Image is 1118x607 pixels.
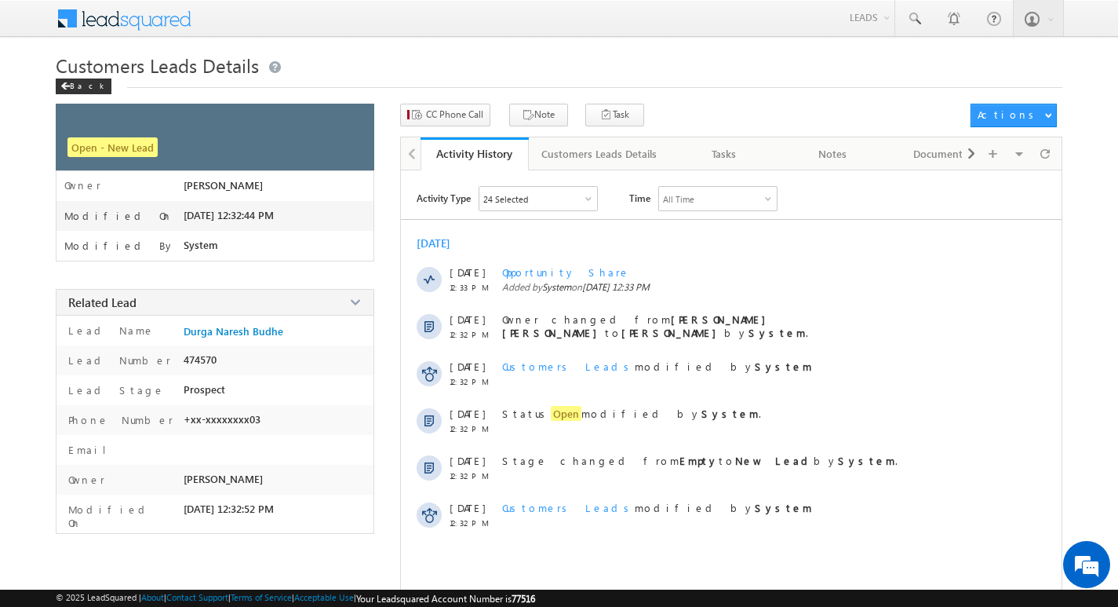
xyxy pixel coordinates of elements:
span: Customers Leads [502,360,635,373]
div: Back [56,79,111,94]
span: Added by on [502,281,1018,293]
span: [DATE] 12:32:52 PM [184,503,274,515]
label: Modified On [64,210,173,222]
button: Note [509,104,568,126]
a: Tasks [671,137,779,170]
label: Email [64,443,118,456]
span: [PERSON_NAME] [184,179,263,192]
button: Actions [971,104,1057,127]
span: Owner changed from to by . [502,313,808,339]
label: Owner [64,473,105,486]
span: Stage changed from to by . [502,454,898,467]
a: About [141,592,164,602]
strong: System [755,501,812,514]
strong: System [748,326,806,339]
label: Phone Number [64,413,173,426]
span: 12:32 PM [450,377,497,386]
span: 12:32 PM [450,518,497,528]
span: [DATE] [450,454,485,467]
span: [DATE] 12:33 PM [582,281,650,293]
span: +xx-xxxxxxxx03 [184,413,260,426]
span: Open [551,406,581,421]
div: Tasks [683,144,765,163]
strong: New Lead [735,454,814,467]
a: Customers Leads Details [529,137,671,170]
span: Activity Type [417,186,471,210]
div: Notes [792,144,873,163]
span: Customers Leads [502,501,635,514]
a: Documents [887,137,996,170]
span: © 2025 LeadSquared | | | | | [56,592,535,605]
span: Related Lead [68,294,137,310]
a: Notes [779,137,887,170]
span: Status modified by . [502,406,761,421]
strong: System [838,454,895,467]
div: All Time [663,194,694,204]
a: Acceptable Use [294,592,354,602]
span: [PERSON_NAME] [184,473,263,485]
strong: System [755,360,812,373]
span: 12:33 PM [450,283,497,292]
strong: [PERSON_NAME] [621,326,724,339]
div: Owner Changed,Status Changed,Stage Changed,Source Changed,Notes & 19 more.. [479,187,597,210]
span: [DATE] [450,407,485,420]
span: Time [629,186,650,210]
span: [DATE] [450,501,485,514]
a: Contact Support [166,592,228,602]
label: Modified By [64,240,175,252]
span: modified by [502,501,812,514]
span: Customers Leads Details [56,53,259,78]
div: Activity History [432,146,517,161]
label: Lead Name [64,324,155,337]
span: 12:32 PM [450,471,497,481]
span: 474570 [184,353,217,366]
strong: Empty [679,454,719,467]
span: [DATE] [450,360,485,373]
label: Lead Stage [64,383,165,397]
div: Documents [900,144,981,163]
span: 12:32 PM [450,330,497,339]
span: Opportunity Share [502,265,630,279]
label: Lead Number [64,353,171,367]
span: Your Leadsquared Account Number is [356,593,535,605]
span: 77516 [512,593,535,605]
span: [DATE] 12:32:44 PM [184,209,274,221]
span: Prospect [184,383,225,396]
span: [DATE] [450,265,485,279]
span: System [184,239,218,251]
label: Owner [64,179,101,192]
span: 12:32 PM [450,424,497,433]
span: System [542,281,571,293]
label: Modified On [64,503,175,529]
span: CC Phone Call [426,108,483,122]
span: [DATE] [450,313,485,326]
div: Customers Leads Details [541,144,657,163]
button: Task [585,104,644,126]
div: Actions [978,108,1040,122]
a: Durga Naresh Budhe [184,325,283,338]
a: Terms of Service [231,592,292,602]
strong: System [701,407,759,420]
span: modified by [502,360,812,373]
div: 24 Selected [483,194,528,204]
strong: [PERSON_NAME] [PERSON_NAME] [502,313,774,339]
button: CC Phone Call [400,104,490,126]
div: [DATE] [417,236,468,250]
a: Activity History [421,137,529,170]
span: Open - New Lead [67,137,158,157]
